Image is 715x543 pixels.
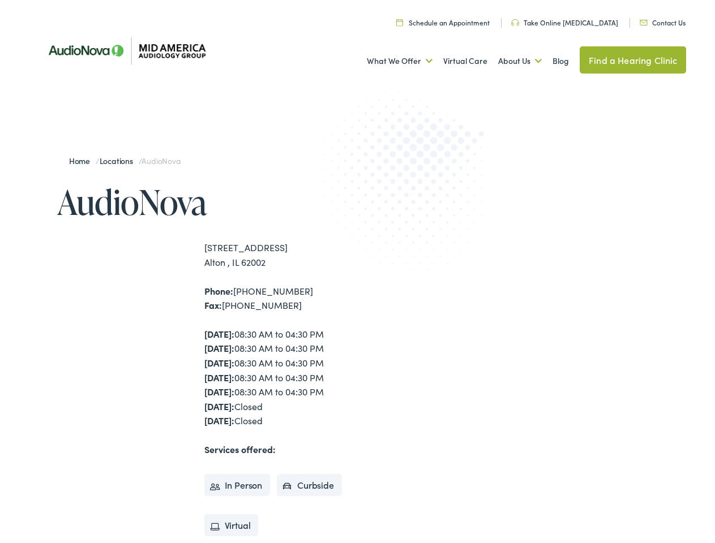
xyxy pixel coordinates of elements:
[498,40,542,82] a: About Us
[69,155,96,166] a: Home
[69,155,181,166] span: / /
[204,443,276,455] strong: Services offered:
[57,183,358,221] h1: AudioNova
[204,285,233,297] strong: Phone:
[204,342,234,354] strong: [DATE]:
[204,299,222,311] strong: Fax:
[204,371,234,383] strong: [DATE]:
[640,20,648,25] img: utility icon
[580,46,686,74] a: Find a Hearing Clinic
[443,40,487,82] a: Virtual Care
[142,155,180,166] span: AudioNova
[553,40,569,82] a: Blog
[277,474,342,497] li: Curbside
[204,327,234,340] strong: [DATE]:
[511,19,519,26] img: utility icon
[204,414,234,426] strong: [DATE]:
[367,40,433,82] a: What We Offer
[100,155,139,166] a: Locations
[204,327,358,428] div: 08:30 AM to 04:30 PM 08:30 AM to 04:30 PM 08:30 AM to 04:30 PM 08:30 AM to 04:30 PM 08:30 AM to 0...
[204,284,358,313] div: [PHONE_NUMBER] [PHONE_NUMBER]
[204,240,358,269] div: [STREET_ADDRESS] Alton , IL 62002
[396,18,490,27] a: Schedule an Appointment
[511,18,618,27] a: Take Online [MEDICAL_DATA]
[204,385,234,398] strong: [DATE]:
[204,400,234,412] strong: [DATE]:
[204,514,259,537] li: Virtual
[204,474,271,497] li: In Person
[396,19,403,26] img: utility icon
[204,356,234,369] strong: [DATE]:
[640,18,686,27] a: Contact Us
